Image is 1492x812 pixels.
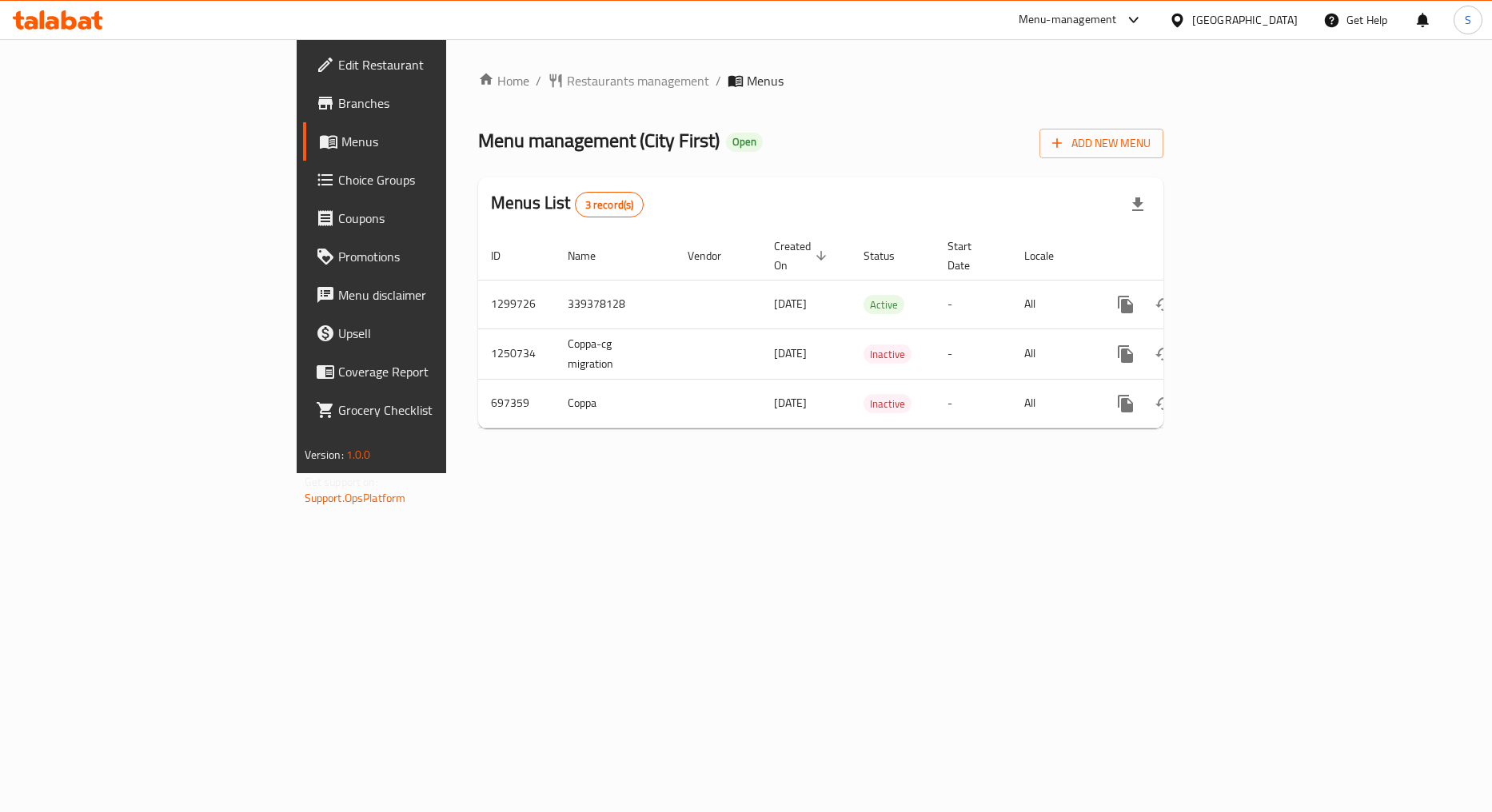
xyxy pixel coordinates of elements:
[688,246,742,265] span: Vendor
[568,246,616,265] span: Name
[567,71,709,90] span: Restaurants management
[726,133,763,152] div: Open
[338,285,533,304] span: Menu disclaimer
[1145,335,1183,373] button: Change Status
[774,343,807,364] span: [DATE]
[303,276,546,314] a: Menu disclaimer
[1145,384,1183,423] button: Change Status
[341,132,533,151] span: Menus
[555,328,675,379] td: Coppa-cg migration
[303,237,546,276] a: Promotions
[575,192,644,217] div: Total records count
[491,191,644,217] h2: Menus List
[1192,11,1298,29] div: [GEOGRAPHIC_DATA]
[774,293,807,314] span: [DATE]
[338,94,533,113] span: Branches
[935,280,1011,328] td: -
[864,296,904,314] span: Active
[478,71,1163,90] nav: breadcrumb
[935,328,1011,379] td: -
[303,314,546,352] a: Upsell
[1119,185,1157,224] div: Export file
[774,392,807,413] span: [DATE]
[303,161,546,199] a: Choice Groups
[346,444,371,465] span: 1.0.0
[303,46,546,84] a: Edit Restaurant
[1107,335,1145,373] button: more
[576,197,644,213] span: 3 record(s)
[1011,328,1094,379] td: All
[555,379,675,428] td: Coppa
[1052,133,1151,153] span: Add New Menu
[303,122,546,161] a: Menus
[338,55,533,74] span: Edit Restaurant
[1039,129,1163,158] button: Add New Menu
[1465,11,1471,29] span: S
[864,295,904,314] div: Active
[338,324,533,343] span: Upsell
[947,237,992,275] span: Start Date
[1019,10,1117,30] div: Menu-management
[1107,285,1145,324] button: more
[864,246,916,265] span: Status
[303,84,546,122] a: Branches
[716,71,721,90] li: /
[303,352,546,391] a: Coverage Report
[338,170,533,189] span: Choice Groups
[1011,379,1094,428] td: All
[1107,384,1145,423] button: more
[303,391,546,429] a: Grocery Checklist
[1094,232,1273,281] th: Actions
[1145,285,1183,324] button: Change Status
[491,246,521,265] span: ID
[1024,246,1075,265] span: Locale
[338,400,533,420] span: Grocery Checklist
[555,280,675,328] td: 339378128
[774,237,832,275] span: Created On
[338,362,533,381] span: Coverage Report
[338,247,533,266] span: Promotions
[548,71,709,90] a: Restaurants management
[478,232,1273,428] table: enhanced table
[935,379,1011,428] td: -
[864,345,912,364] span: Inactive
[305,488,406,508] a: Support.OpsPlatform
[1011,280,1094,328] td: All
[864,395,912,413] span: Inactive
[478,122,720,158] span: Menu management ( City First )
[726,135,763,149] span: Open
[747,71,784,90] span: Menus
[338,209,533,228] span: Coupons
[305,444,344,465] span: Version:
[303,199,546,237] a: Coupons
[305,472,378,492] span: Get support on:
